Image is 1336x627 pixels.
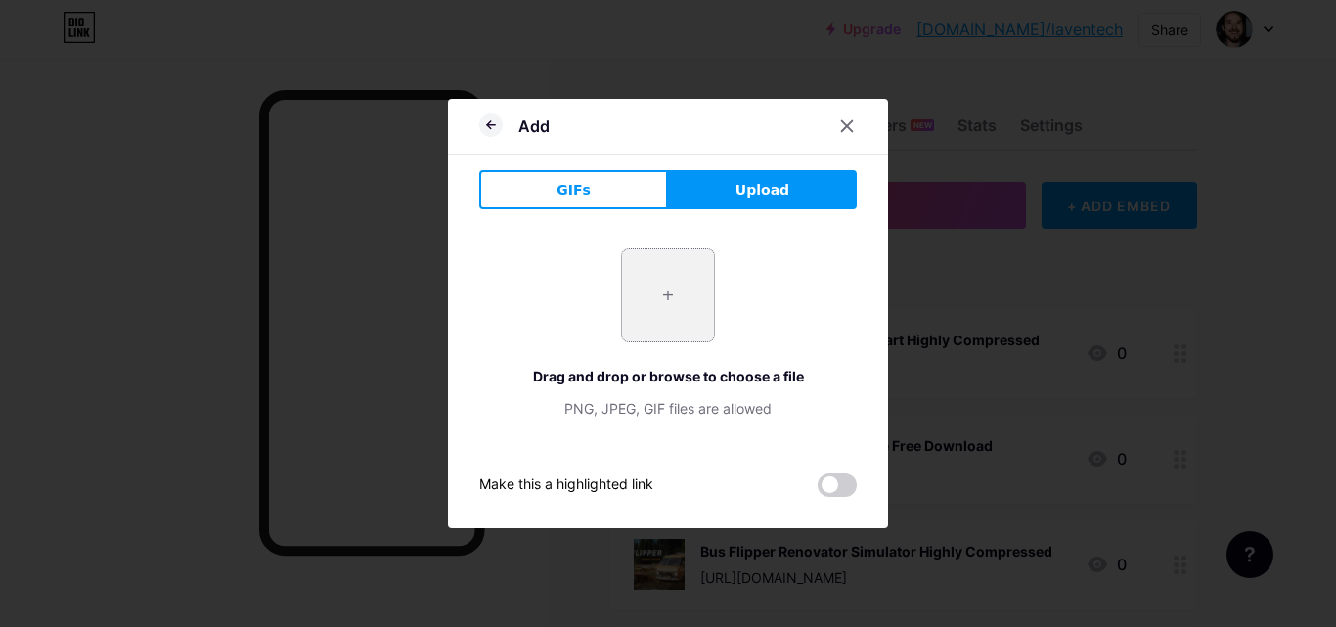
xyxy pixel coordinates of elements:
[479,473,653,497] div: Make this a highlighted link
[479,366,857,386] div: Drag and drop or browse to choose a file
[479,170,668,209] button: GIFs
[479,398,857,419] div: PNG, JPEG, GIF files are allowed
[668,170,857,209] button: Upload
[518,114,550,138] div: Add
[557,180,591,201] span: GIFs
[735,180,789,201] span: Upload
